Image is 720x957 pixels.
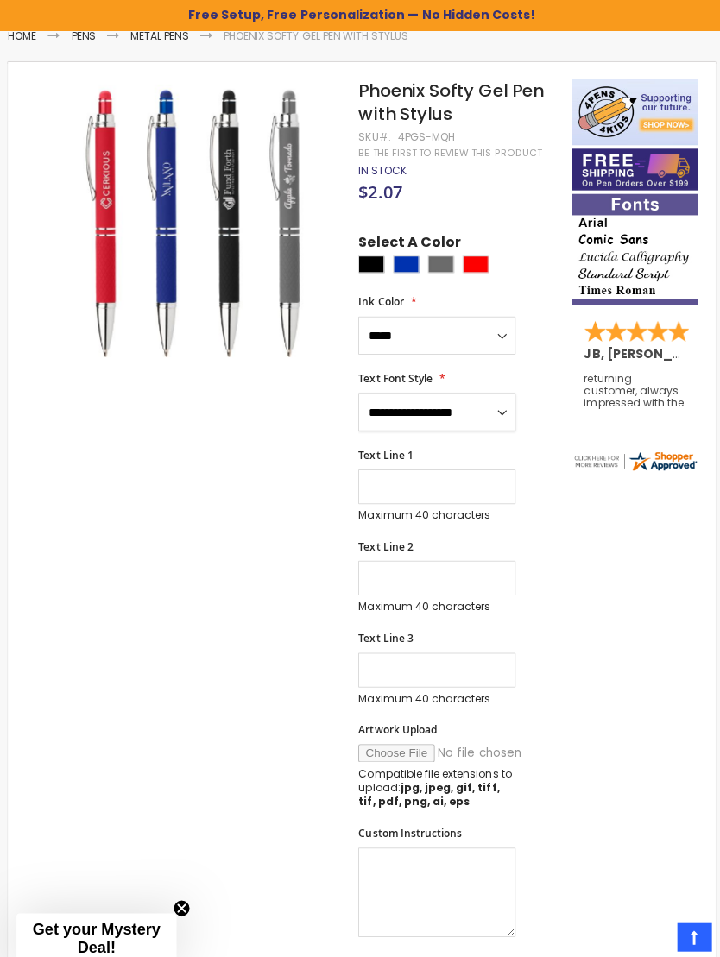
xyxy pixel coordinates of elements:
strong: jpg, jpeg, gif, tiff, tif, pdf, png, ai, eps [357,774,496,803]
img: font-personalization-examples [569,192,694,303]
li: Phoenix Softy Gel Pen with Stylus [223,29,407,43]
span: Ink Color [357,292,401,306]
span: Text Line 1 [357,444,411,459]
a: Metal Pens [130,28,188,43]
span: In stock [357,161,404,176]
p: Maximum 40 characters [357,505,512,519]
div: Blue [391,254,417,271]
strong: SKU [357,129,388,143]
p: Maximum 40 characters [357,595,512,609]
div: 4PGS-MQH [395,129,452,143]
img: 4pens.com widget logo [569,446,694,469]
div: Availability [357,162,404,176]
span: Text Line 3 [357,626,411,641]
a: 4pens.com certificate URL [569,458,694,473]
span: $2.07 [357,179,400,202]
span: Custom Instructions [357,820,459,834]
p: Maximum 40 characters [357,687,512,701]
span: Get your Mystery Deal! [33,914,160,949]
iframe: Google Customer Reviews [578,910,720,957]
div: Get your Mystery Deal!Close teaser [17,907,176,957]
a: Home [9,28,37,43]
span: JB, [PERSON_NAME] [581,343,717,360]
a: Pens [72,28,96,43]
a: Be the first to review this product [357,146,538,159]
span: Select A Color [357,231,458,255]
p: Compatible file extensions to upload: [357,761,512,803]
img: Free shipping on orders over $199 [569,148,694,189]
button: Close teaser [173,893,190,910]
span: Phoenix Softy Gel Pen with Stylus [357,78,540,125]
img: 4pens 4 kids [569,79,694,145]
div: Red [460,254,486,271]
div: Grey [426,254,452,271]
div: Black [357,254,382,271]
span: Text Line 2 [357,535,411,550]
span: Text Font Style [357,368,430,383]
div: returning customer, always impressed with the quality of products and excelent service, will retu... [581,370,682,407]
img: Phoenix Softy Gel Pen with Stylus [43,77,341,375]
span: Artwork Upload [357,717,434,732]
